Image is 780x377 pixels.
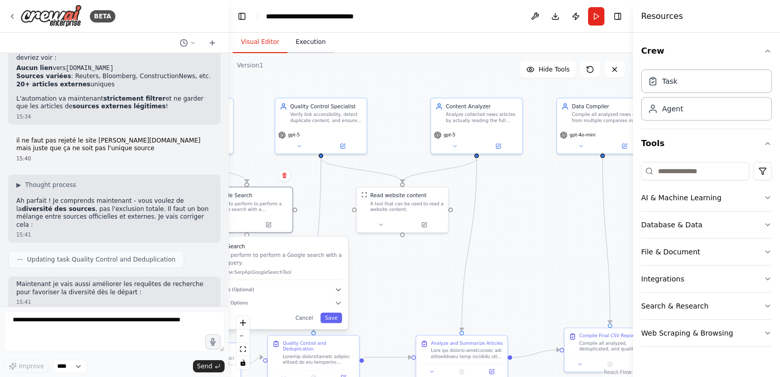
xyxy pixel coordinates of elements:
div: Data Compiler [572,103,644,110]
g: Edge from 2382246a-aace-4454-8d12-d91e2d16296c to d2f09430-f441-4953-897b-7cbfc2710557 [513,346,559,361]
span: gpt-5 [444,132,455,138]
img: ScrapeWebsiteTool [361,192,368,198]
div: Task [662,76,677,86]
button: Advanced Options [207,299,342,307]
div: 15:41 [16,298,212,306]
span: gpt-5 [288,132,300,138]
g: Edge from 2355a84d-0815-4674-b133-f2588a46792b to 2382246a-aace-4454-8d12-d91e2d16296c [364,354,411,361]
li: vers [16,64,212,73]
button: Open in side panel [248,220,289,229]
button: Switch to previous chat [176,37,200,49]
div: Lore ips dolorsi-ametconsec adi elitseddoeiu temp incididu utlab {etdolor_magn} ali enimadm venia... [431,347,503,359]
div: Quality Control and Deduplication [283,340,355,352]
div: SerpApiGoogleSearchToolGoogle SearchA tool to perform to perform a Google search with a search_qu... [201,186,294,233]
button: File & Document [641,239,772,265]
button: zoom out [236,329,250,343]
span: Advanced Options [207,300,248,306]
div: Read website content [370,192,426,199]
button: Open in side panel [477,142,519,150]
code: "[PERSON_NAME]" [113,46,168,54]
button: Database & Data [641,211,772,238]
span: gpt-4o-mini [570,132,596,138]
p: il ne faut pas rejeté le site [PERSON_NAME][DOMAIN_NAME] mais juste que ça ne soit pas l'unique s... [16,137,212,153]
g: Edge from 9718a1b2-df1a-41af-8d14-d88eaf54ad9f to 51e8ee29-b04a-4db8-a426-86d6cc9beb0d [184,158,251,182]
button: zoom in [236,316,250,329]
nav: breadcrumb [266,11,381,21]
span: Updating task Quality Control and Deduplication [27,255,176,264]
div: Quality Control Specialist [290,103,362,110]
button: Delete node [278,169,291,182]
button: Click to speak your automation idea [205,334,221,349]
button: Send [193,360,225,372]
button: Start a new chat [204,37,221,49]
div: Compile all analyzed news data from multiple companies into a final CSV file format. Ensure data ... [572,112,644,124]
button: Hide left sidebar [235,9,249,23]
div: Content AnalyzerAnalyze collected news articles by actually reading the full content of each arti... [430,98,523,154]
strong: sources externes légitimes [72,103,166,110]
button: No output available [446,367,477,376]
div: Agent [662,104,683,114]
p: Maintenant je vais aussi améliorer les requêtes de recherche pour favoriser la diversité dès le d... [16,280,212,296]
p: L'automation va maintenant et ne garder que les articles de ! [16,95,212,111]
button: Open in side panel [322,142,363,150]
a: React Flow attribution [604,369,631,375]
button: Open in side panel [188,142,230,150]
div: Google Search [214,192,252,199]
button: Cancel [291,313,318,323]
div: BETA [90,10,115,22]
strong: Sources variées [16,73,71,80]
div: 15:34 [16,113,212,121]
button: Tools [641,129,772,158]
div: Verify link accessibility, detect duplicate content, and ensure data quality of collected news ar... [290,112,362,124]
p: Lancez une exécution test avec et vous devriez voir : [16,46,212,62]
div: ScrapeWebsiteToolRead website contentA tool that can be used to read a website content. [356,186,449,233]
button: Integrations [641,266,772,292]
div: 15:40 [16,155,212,162]
button: Open in side panel [479,367,504,376]
strong: strictement filtrer [103,95,165,102]
button: No output available [594,360,625,368]
span: Customize (Optional) [207,287,254,293]
button: Improve [4,360,48,373]
button: Hide Tools [520,61,576,78]
div: Version 1 [237,61,263,69]
div: Quality Control SpecialistVerify link accessibility, detect duplicate content, and ensure data qu... [275,98,368,154]
button: fit view [236,343,250,356]
p: A tool to perform to perform a Google search with a search_query. [207,251,342,266]
button: Hide right sidebar [611,9,625,23]
strong: 20+ articles externes [16,81,90,88]
g: Edge from 1b4fd3a7-450a-47d5-b224-36189af48ed8 to 2985c7a4-0121-45eb-bd3d-4806f5e0f49e [399,158,480,182]
button: AI & Machine Learning [641,184,772,211]
code: [DOMAIN_NAME] [66,65,114,72]
h3: Google Search [207,243,342,250]
g: Edge from d515a766-e431-40be-9d64-11d87b3e3c87 to 2355a84d-0815-4674-b133-f2588a46792b [246,354,263,368]
span: Send [197,362,212,370]
button: ▶Thought process [16,181,76,189]
button: Save [321,313,342,323]
div: React Flow controls [236,316,250,369]
div: Compile Final CSV Report [579,333,636,339]
p: Class name: SerpApiGoogleSearchTool [207,269,342,275]
div: 15:41 [16,231,212,239]
div: Compile all analyzed, deduplicated, and quality-controlled news data from all competitor companie... [579,340,651,352]
div: Data CompilerCompile all analyzed news data from multiple companies into a final CSV file format.... [556,98,649,154]
button: Open in side panel [603,142,645,150]
div: Compile Final CSV ReportCompile all analyzed, deduplicated, and quality-controlled news data from... [564,327,656,372]
div: A tool to perform to perform a Google search with a search_query. [214,201,288,213]
div: A tool that can be used to read a website content. [370,201,444,213]
button: Open in side panel [627,360,653,368]
strong: Aucun lien [16,64,53,72]
button: Open in side panel [403,220,445,229]
h4: Resources [641,10,683,22]
g: Edge from ab0b02be-7fe5-4951-868f-fef3eaa89da9 to 2985c7a4-0121-45eb-bd3d-4806f5e0f49e [317,158,406,182]
button: Execution [287,32,334,53]
li: uniques [16,81,212,89]
span: Hide Tools [539,65,570,74]
button: Web Scraping & Browsing [641,320,772,346]
button: Visual Editor [233,32,287,53]
div: Content Analyzer [446,103,518,110]
span: Improve [19,362,44,370]
button: Crew [641,37,772,65]
g: Edge from ab0b02be-7fe5-4951-868f-fef3eaa89da9 to 2355a84d-0815-4674-b133-f2588a46792b [310,158,325,331]
g: Edge from bfd555a6-ae7f-4392-bce2-78d33d3e8f70 to d2f09430-f441-4953-897b-7cbfc2710557 [599,158,614,323]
